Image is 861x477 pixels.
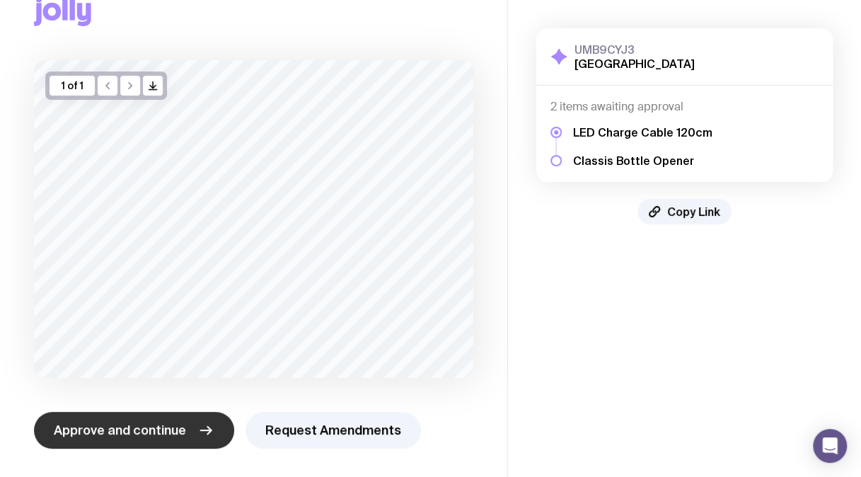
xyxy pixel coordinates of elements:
[149,82,157,90] g: /> />
[573,154,712,168] h5: Classis Bottle Opener
[574,42,695,57] h3: UMB9CYJ3
[573,125,712,139] h5: LED Charge Cable 120cm
[34,412,234,449] button: Approve and continue
[667,205,720,219] span: Copy Link
[550,100,819,114] h4: 2 items awaiting approval
[813,429,847,463] div: Open Intercom Messenger
[50,76,95,96] div: 1 of 1
[637,199,732,224] button: Copy Link
[54,422,186,439] span: Approve and continue
[245,412,421,449] button: Request Amendments
[574,57,695,71] h2: [GEOGRAPHIC_DATA]
[143,76,163,96] button: />/>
